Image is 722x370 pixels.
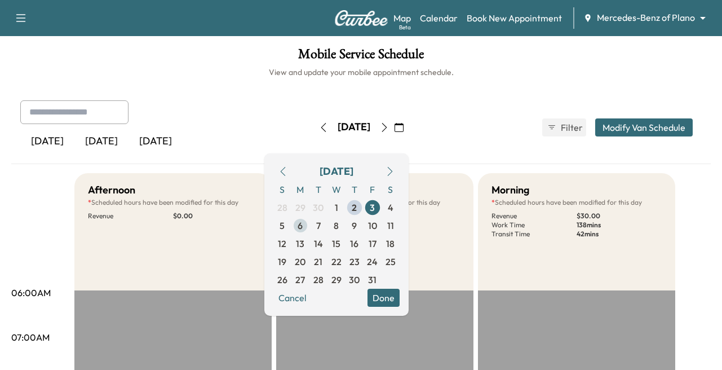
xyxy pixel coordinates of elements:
a: Book New Appointment [467,11,562,25]
span: M [291,180,309,199]
a: Calendar [420,11,458,25]
div: [DATE] [320,164,353,179]
span: 26 [277,273,287,287]
span: Filter [561,121,581,134]
div: [DATE] [338,120,370,134]
span: 2 [352,201,357,214]
h1: Mobile Service Schedule [11,47,711,67]
span: 19 [278,255,286,268]
h5: Morning [491,182,529,198]
span: 30 [313,201,324,214]
a: MapBeta [393,11,411,25]
p: $ 30.00 [577,212,662,221]
span: 29 [331,273,342,287]
button: Done [367,289,400,307]
img: Curbee Logo [334,10,388,26]
span: 12 [278,237,286,250]
h6: View and update your mobile appointment schedule. [11,67,711,78]
span: T [309,180,327,199]
p: 129 mins [375,230,460,239]
span: 7 [316,219,321,232]
span: 18 [386,237,395,250]
p: Work Time [491,221,577,230]
button: Cancel [273,289,312,307]
p: 06:00AM [11,286,51,299]
span: S [273,180,291,199]
p: 07:00AM [11,331,50,344]
span: 22 [331,255,342,268]
div: Beta [399,23,411,32]
span: 4 [388,201,393,214]
span: W [327,180,346,199]
p: Revenue [88,212,173,221]
p: 357 mins [375,221,460,230]
span: 11 [387,219,394,232]
span: 9 [352,219,357,232]
p: $ 60.00 [375,212,460,221]
p: 138 mins [577,221,662,230]
span: 21 [314,255,322,268]
span: 1 [335,201,338,214]
span: 27 [295,273,305,287]
span: 28 [277,201,287,214]
p: Scheduled hours have been modified for this day [491,198,662,207]
span: S [382,180,400,199]
span: 16 [350,237,358,250]
span: 10 [368,219,377,232]
span: Mercedes-Benz of Plano [597,11,695,24]
span: T [346,180,364,199]
span: 15 [332,237,340,250]
div: [DATE] [20,129,74,155]
span: F [364,180,382,199]
div: [DATE] [129,129,183,155]
p: 42 mins [577,230,662,239]
span: 24 [367,255,378,268]
p: Scheduled hours have been modified for this day [88,198,258,207]
p: Revenue [491,212,577,221]
button: Filter [542,118,586,136]
span: 28 [313,273,324,287]
span: 23 [349,255,360,268]
span: 29 [295,201,305,214]
span: 30 [349,273,360,287]
span: 20 [295,255,305,268]
span: 25 [386,255,396,268]
span: 3 [370,201,375,214]
span: 17 [369,237,376,250]
span: 14 [314,237,323,250]
span: 13 [296,237,304,250]
h5: Afternoon [88,182,135,198]
button: Modify Van Schedule [595,118,693,136]
span: 8 [334,219,339,232]
span: 6 [298,219,303,232]
span: 5 [280,219,285,232]
div: [DATE] [74,129,129,155]
span: 31 [368,273,376,287]
p: Transit Time [491,230,577,239]
p: $ 0.00 [173,212,258,221]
